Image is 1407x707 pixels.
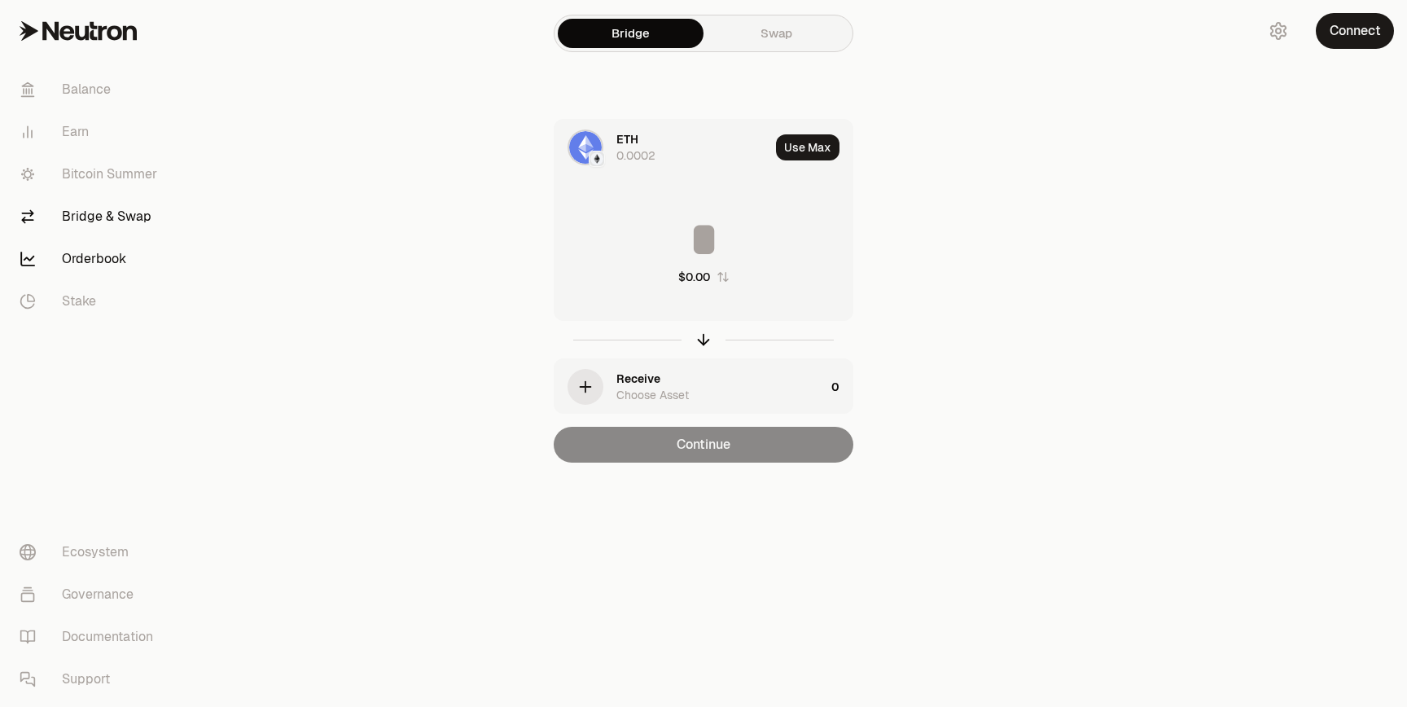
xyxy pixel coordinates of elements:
[7,531,176,573] a: Ecosystem
[7,280,176,323] a: Stake
[1316,13,1394,49] button: Connect
[616,371,660,387] div: Receive
[7,616,176,658] a: Documentation
[678,269,730,285] button: $0.00
[554,120,769,175] div: ETH LogoEthereum LogoEthereum LogoETH0.0002
[7,195,176,238] a: Bridge & Swap
[554,359,853,415] button: ReceiveChoose Asset0
[616,387,689,403] div: Choose Asset
[678,269,710,285] div: $0.00
[616,147,655,164] div: 0.0002
[554,359,825,415] div: ReceiveChoose Asset
[831,359,853,415] div: 0
[703,19,849,48] a: Swap
[569,131,602,164] img: ETH Logo
[590,152,603,165] img: Ethereum Logo
[7,238,176,280] a: Orderbook
[7,573,176,616] a: Governance
[7,111,176,153] a: Earn
[558,19,703,48] a: Bridge
[7,658,176,700] a: Support
[616,131,638,147] span: ETH
[776,134,839,160] button: Use Max
[7,68,176,111] a: Balance
[7,153,176,195] a: Bitcoin Summer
